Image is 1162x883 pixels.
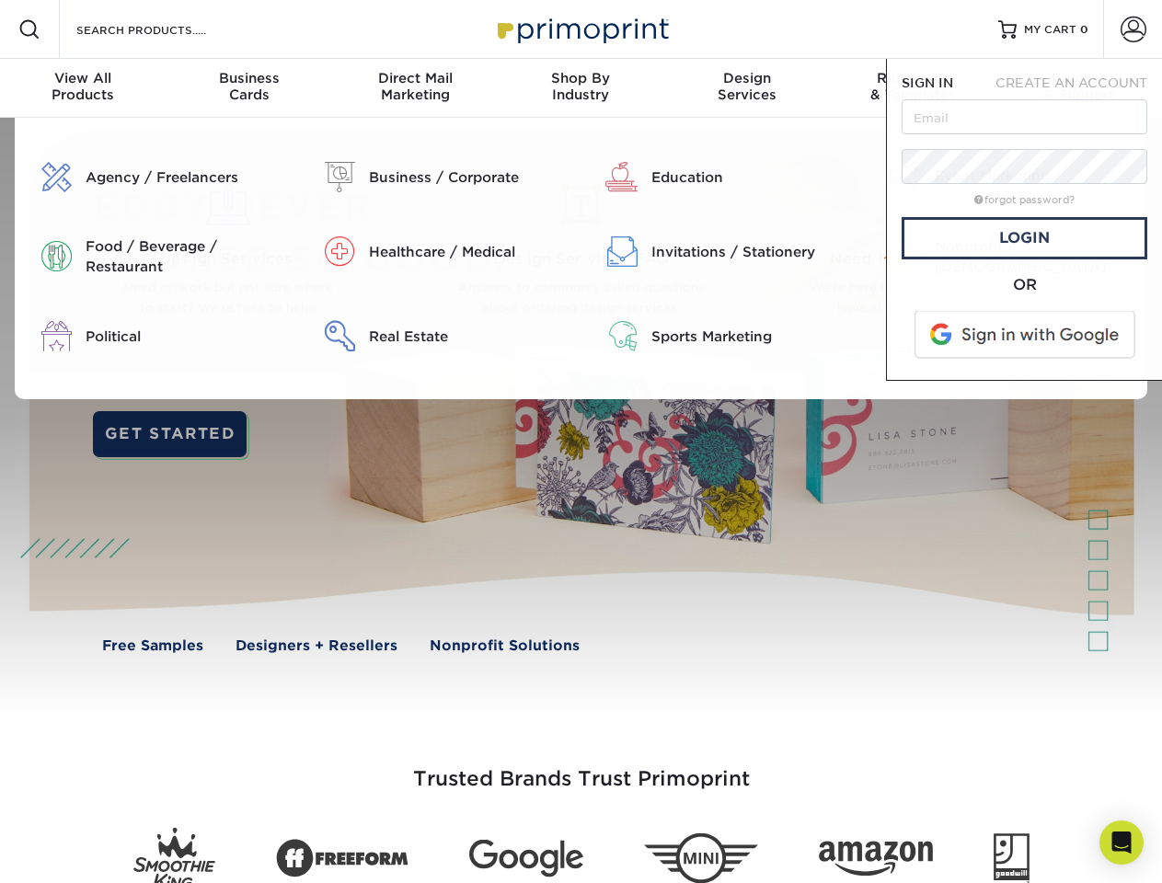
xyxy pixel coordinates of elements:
[498,70,663,103] div: Industry
[794,278,1076,319] p: We're here to answer any questions you have about the design process.
[166,70,331,103] div: Cards
[830,70,995,86] span: Resources
[374,401,781,463] a: Learn more about Design Services
[794,248,1076,270] span: Need More Information?
[772,162,1098,342] a: Need More Information? We're here to answer any questions you have about the design process.
[664,59,830,118] a: DesignServices
[498,59,663,118] a: Shop ByIndustry
[830,59,995,118] a: Resources& Templates
[65,162,391,342] a: Design Services Need artwork but not sure where to start? We're here to help!
[1024,22,1076,38] span: MY CART
[332,70,498,86] span: Direct Mail
[498,70,663,86] span: Shop By
[902,99,1147,134] input: Email
[994,833,1030,883] img: Goodwill
[902,217,1147,259] a: Login
[902,75,953,90] span: SIGN IN
[419,162,744,342] a: Design Services FAQ Answers to commonly asked questions about ordering design services.
[43,723,1120,813] h3: Trusted Brands Trust Primoprint
[474,423,719,440] span: Learn more about Design Services
[469,840,583,877] img: Google
[87,278,369,319] p: Need artwork but not sure where to start? We're here to help!
[441,248,722,270] span: Design Services FAQ
[332,59,498,118] a: Direct MailMarketing
[75,18,254,40] input: SEARCH PRODUCTS.....
[664,70,830,86] span: Design
[995,75,1147,90] span: CREATE AN ACCOUNT
[664,70,830,103] div: Services
[87,248,369,270] span: Design Services
[830,70,995,103] div: & Templates
[974,194,1075,206] a: forgot password?
[1099,820,1144,865] div: Open Intercom Messenger
[1080,23,1088,36] span: 0
[819,842,933,877] img: Amazon
[489,9,673,49] img: Primoprint
[902,274,1147,296] div: OR
[332,70,498,103] div: Marketing
[166,70,331,86] span: Business
[441,278,722,319] p: Answers to commonly asked questions about ordering design services.
[166,59,331,118] a: BusinessCards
